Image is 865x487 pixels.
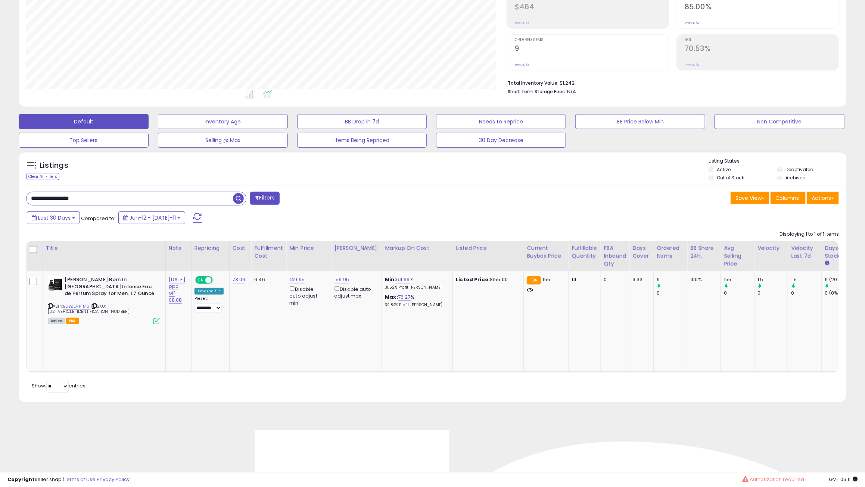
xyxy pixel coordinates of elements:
[604,276,624,283] div: 0
[169,244,188,252] div: Note
[685,44,838,54] h2: 70.53%
[572,244,597,260] div: Fulfillable Quantity
[63,303,90,310] a: B0BZD7PTMS
[575,114,705,129] button: BB Price Below Min
[685,63,699,67] small: Prev: N/A
[825,244,852,260] div: Days In Stock
[254,276,280,283] div: 6.46
[757,244,785,252] div: Velocity
[81,215,115,222] span: Compared to:
[715,114,844,129] button: Non Competitive
[657,244,684,260] div: Ordered Items
[385,276,396,283] b: Min:
[289,276,305,283] a: 149.95
[385,294,447,308] div: %
[26,173,59,180] div: Clear All Filters
[158,114,288,129] button: Inventory Age
[724,290,754,296] div: 0
[791,244,818,260] div: Velocity Last 7d
[334,285,376,299] div: Disable auto adjust max
[515,44,669,54] h2: 9
[508,78,833,87] li: $1,242
[657,276,687,283] div: 9
[233,244,248,252] div: Cost
[825,260,829,267] small: Days In Stock.
[717,166,731,173] label: Active
[709,158,846,165] p: Listing States:
[48,276,63,291] img: 41Z7yn+qqQL._SL40_.jpg
[567,88,576,95] span: N/A
[385,285,447,290] p: 31.52% Profit [PERSON_NAME]
[731,192,769,204] button: Save View
[195,244,226,252] div: Repricing
[233,276,246,283] a: 73.06
[212,277,224,283] span: OFF
[396,276,410,283] a: 64.69
[717,175,744,181] label: Out of Stock
[543,276,550,283] span: 155
[604,244,626,268] div: FBA inbound Qty
[690,276,715,283] div: 100%
[436,114,566,129] button: Needs to Reprice
[685,3,838,13] h2: 85.00%
[297,133,427,148] button: Items Being Repriced
[19,114,149,129] button: Default
[508,80,558,86] b: Total Inventory Value:
[385,244,449,252] div: Markup on Cost
[527,244,565,260] div: Current Buybox Price
[775,194,799,202] span: Columns
[40,160,68,171] h5: Listings
[195,296,224,313] div: Preset:
[456,244,520,252] div: Listed Price
[771,192,806,204] button: Columns
[724,276,754,283] div: 155
[572,276,595,283] div: 14
[807,192,839,204] button: Actions
[515,3,669,13] h2: $464
[780,231,839,238] div: Displaying 1 to 1 of 1 items
[27,211,80,224] button: Last 30 Days
[632,276,648,283] div: 9.33
[456,276,490,283] b: Listed Price:
[690,244,718,260] div: BB Share 24h.
[825,276,855,283] div: 6 (20%)
[791,290,821,296] div: 0
[385,276,447,290] div: %
[48,276,160,323] div: ASIN:
[385,302,447,308] p: 34.84% Profit [PERSON_NAME]
[785,166,813,173] label: Deactivated
[254,244,283,260] div: Fulfillment Cost
[118,211,185,224] button: Jun-12 - [DATE]-11
[398,293,411,301] a: 76.27
[66,318,79,324] span: FBA
[158,133,288,148] button: Selling @ Max
[65,276,155,299] b: [PERSON_NAME] Born In [GEOGRAPHIC_DATA] Intense Eau de Perfum Spray for Men, 1.7 Ounce
[130,214,176,221] span: Jun-12 - [DATE]-11
[196,277,205,283] span: ON
[785,175,806,181] label: Archived
[250,192,279,205] button: Filters
[334,276,349,283] a: 159.95
[297,114,427,129] button: BB Drop in 7d
[724,244,751,268] div: Avg Selling Price
[515,21,529,25] small: Prev: N/A
[385,293,398,301] b: Max:
[436,133,566,148] button: 30 Day Decrease
[757,276,788,283] div: 1.5
[334,244,379,252] div: [PERSON_NAME]
[19,133,149,148] button: Top Sellers
[46,244,162,252] div: Title
[38,214,71,221] span: Last 30 Days
[657,290,687,296] div: 0
[515,38,669,42] span: Ordered Items
[169,276,186,304] a: [DATE] ppc off 08.08
[825,290,855,296] div: 0 (0%)
[685,21,699,25] small: Prev: N/A
[289,285,325,307] div: Disable auto adjust min
[757,290,788,296] div: 0
[48,318,65,324] span: All listings currently available for purchase on Amazon
[685,38,838,42] span: ROI
[456,276,518,283] div: $155.00
[382,241,453,271] th: The percentage added to the cost of goods (COGS) that forms the calculator for Min & Max prices.
[632,244,650,260] div: Days Cover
